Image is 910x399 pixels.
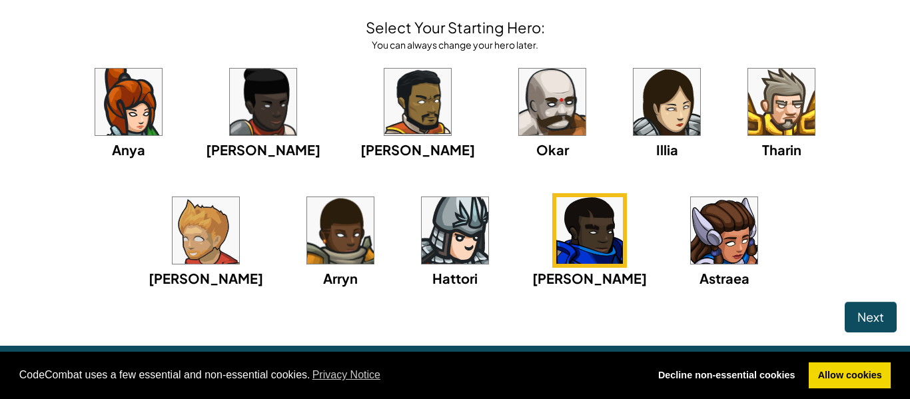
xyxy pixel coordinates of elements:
[845,302,897,332] button: Next
[519,69,586,135] img: portrait.png
[634,69,700,135] img: portrait.png
[762,141,801,158] span: Tharin
[366,38,545,51] div: You can always change your hero later.
[748,69,815,135] img: portrait.png
[19,365,639,385] span: CodeCombat uses a few essential and non-essential cookies.
[173,197,239,264] img: portrait.png
[366,17,545,38] h4: Select Your Starting Hero:
[149,270,263,286] span: [PERSON_NAME]
[809,362,891,389] a: allow cookies
[536,141,569,158] span: Okar
[699,270,749,286] span: Astraea
[656,141,678,158] span: Illia
[323,270,358,286] span: Arryn
[384,69,451,135] img: portrait.png
[556,197,623,264] img: portrait.png
[422,197,488,264] img: portrait.png
[857,309,884,324] span: Next
[206,141,320,158] span: [PERSON_NAME]
[112,141,145,158] span: Anya
[95,69,162,135] img: portrait.png
[532,270,647,286] span: [PERSON_NAME]
[649,362,804,389] a: deny cookies
[691,197,757,264] img: portrait.png
[307,197,374,264] img: portrait.png
[360,141,475,158] span: [PERSON_NAME]
[310,365,383,385] a: learn more about cookies
[230,69,296,135] img: portrait.png
[432,270,478,286] span: Hattori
